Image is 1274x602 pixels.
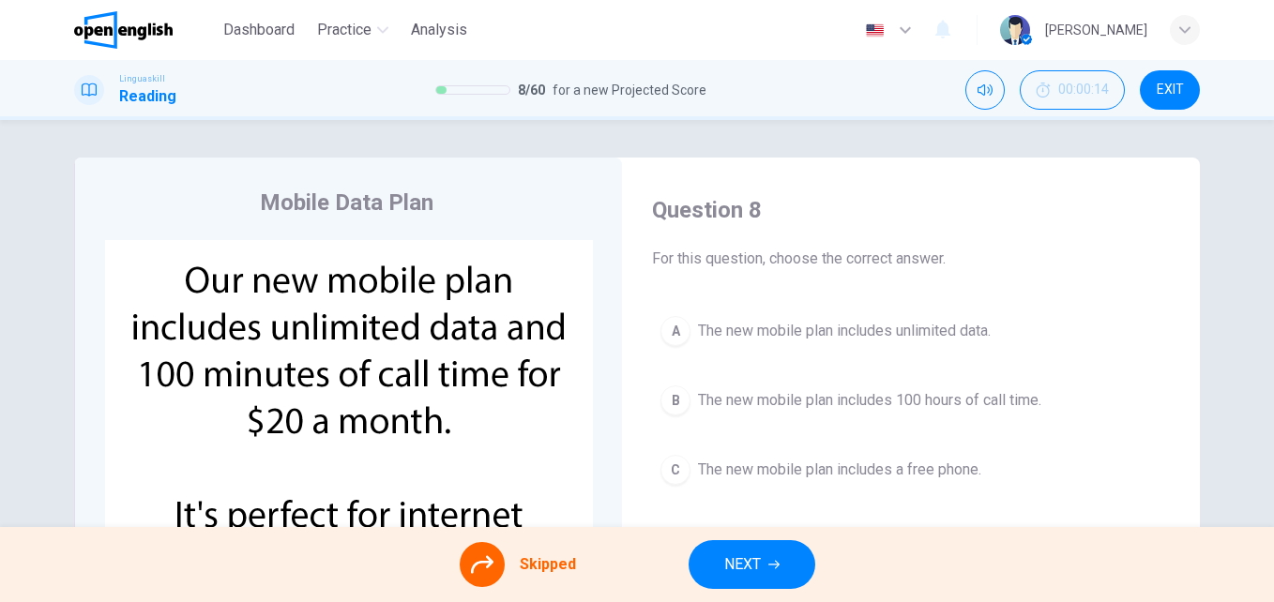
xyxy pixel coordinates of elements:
span: Dashboard [223,19,295,41]
h1: Reading [119,85,176,108]
img: undefined [105,240,593,600]
a: OpenEnglish logo [74,11,216,49]
div: Mute [965,70,1005,110]
span: Skipped [520,553,576,576]
img: Profile picture [1000,15,1030,45]
button: 00:00:14 [1020,70,1125,110]
span: For this question, choose the correct answer. [652,248,1170,270]
span: Analysis [411,19,467,41]
span: Practice [317,19,372,41]
button: Analysis [403,13,475,47]
button: Practice [310,13,396,47]
button: EXIT [1140,70,1200,110]
img: OpenEnglish logo [74,11,173,49]
span: 00:00:14 [1058,83,1109,98]
span: EXIT [1157,83,1184,98]
span: Linguaskill [119,72,165,85]
button: Dashboard [216,13,302,47]
div: Hide [1020,70,1125,110]
button: NEXT [689,540,815,589]
span: 8 / 60 [518,79,545,101]
h4: Question 8 [652,195,1170,225]
span: for a new Projected Score [553,79,706,101]
img: en [863,23,887,38]
span: NEXT [724,551,761,578]
div: [PERSON_NAME] [1045,19,1147,41]
h4: Mobile Data Plan [260,188,433,218]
